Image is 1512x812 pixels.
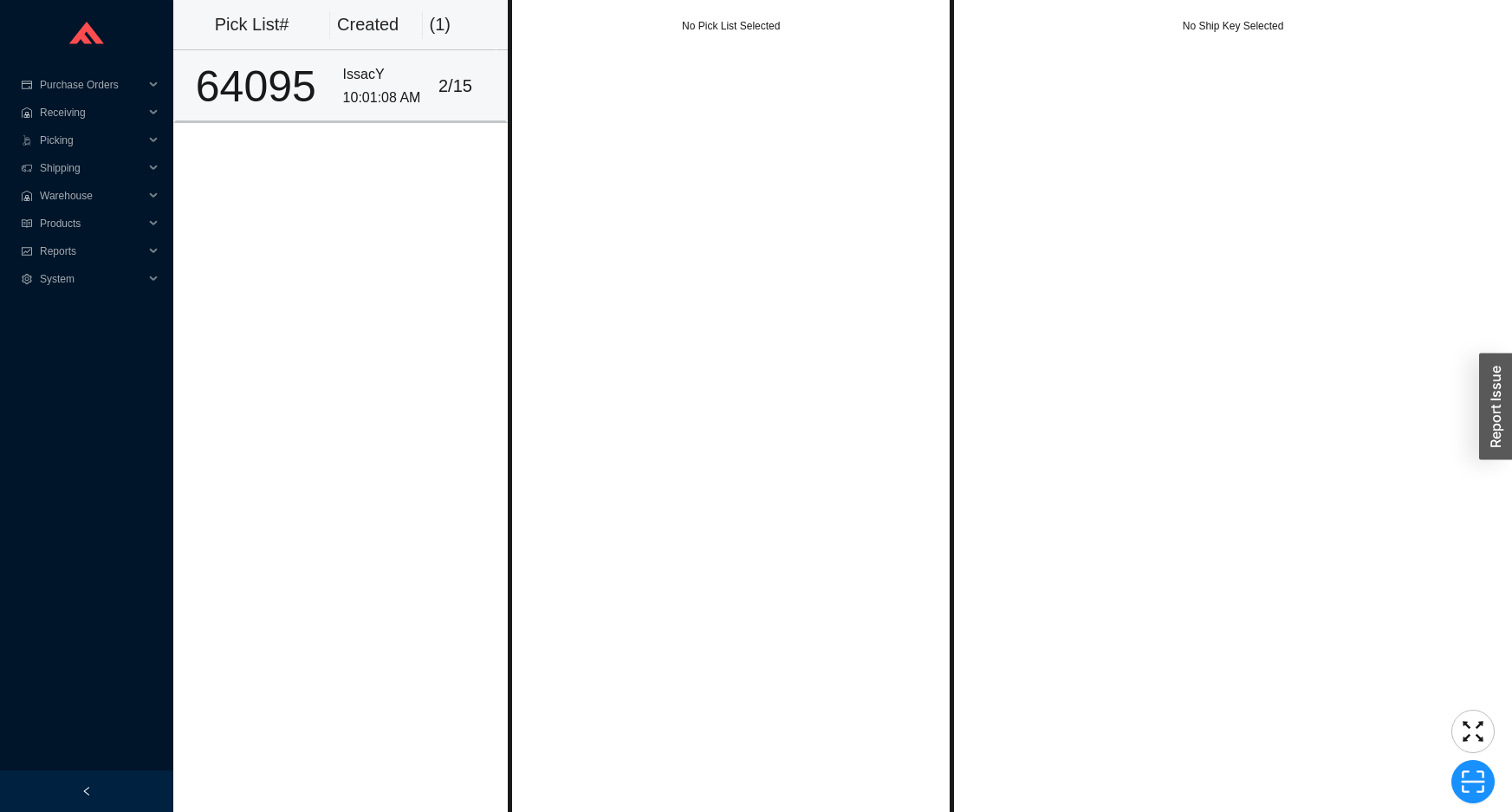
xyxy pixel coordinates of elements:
span: credit-card [21,80,33,90]
span: Products [40,210,144,237]
span: Warehouse [40,182,144,210]
span: fund [21,246,33,257]
div: 64095 [183,65,329,108]
span: Shipping [40,154,144,182]
span: read [21,218,33,229]
div: ( 1 ) [430,10,490,39]
span: fullscreen [1452,718,1494,744]
span: Purchase Orders [40,71,144,99]
span: Reports [40,237,144,265]
button: fullscreen [1451,710,1495,753]
span: Receiving [40,99,144,127]
button: scan [1451,760,1495,803]
div: No Ship Key Selected [954,17,1512,35]
span: scan [1452,769,1494,795]
div: No Pick List Selected [512,17,950,35]
span: System [40,265,144,293]
div: IssacY [343,63,425,87]
div: 2 / 15 [438,72,498,101]
span: left [81,786,92,796]
span: Picking [40,127,144,154]
div: 10:01:08 AM [343,87,425,110]
span: setting [21,274,33,284]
